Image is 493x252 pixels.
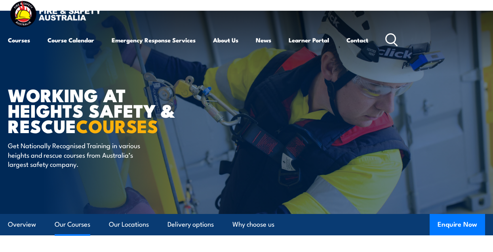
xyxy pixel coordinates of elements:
[346,31,368,50] a: Contact
[109,214,149,235] a: Our Locations
[76,112,158,139] strong: COURSES
[55,214,90,235] a: Our Courses
[232,214,274,235] a: Why choose us
[8,87,204,133] h1: WORKING AT HEIGHTS SAFETY & RESCUE
[430,214,485,235] button: Enquire Now
[8,141,152,168] p: Get Nationally Recognised Training in various heights and rescue courses from Australia’s largest...
[213,31,238,50] a: About Us
[112,31,196,50] a: Emergency Response Services
[168,214,214,235] a: Delivery options
[256,31,271,50] a: News
[289,31,329,50] a: Learner Portal
[8,31,30,50] a: Courses
[8,214,36,235] a: Overview
[48,31,94,50] a: Course Calendar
